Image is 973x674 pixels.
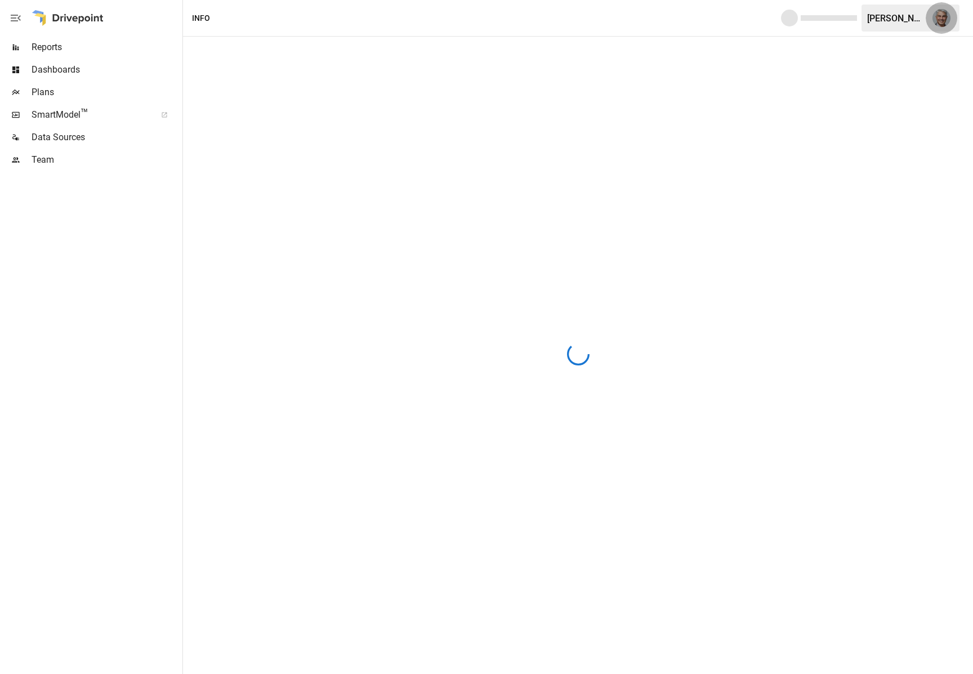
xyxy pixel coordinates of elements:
[32,131,180,144] span: Data Sources
[81,106,88,120] span: ™
[867,13,926,24] div: [PERSON_NAME]
[32,63,180,77] span: Dashboards
[32,41,180,54] span: Reports
[32,108,149,122] span: SmartModel
[32,153,180,167] span: Team
[926,2,957,34] button: Joe Megibow
[932,9,950,27] img: Joe Megibow
[32,86,180,99] span: Plans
